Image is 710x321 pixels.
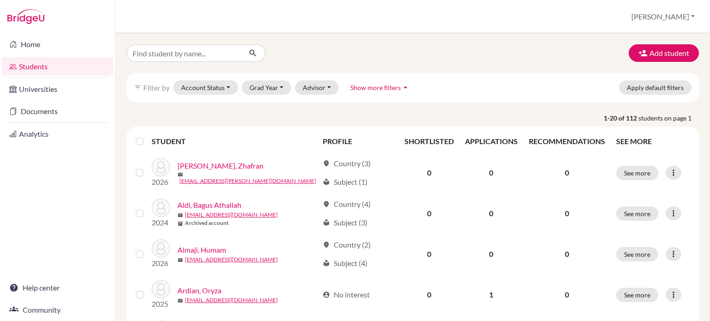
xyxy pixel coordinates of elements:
button: [PERSON_NAME] [627,8,699,25]
td: 1 [459,274,523,315]
div: Subject (3) [323,217,367,228]
strong: 1-20 of 112 [604,113,638,123]
td: 0 [459,152,523,193]
div: Subject (4) [323,258,367,269]
a: Almaji, Humam [177,244,226,255]
button: See more [616,206,658,221]
button: Add student [629,44,699,62]
span: account_circle [323,291,330,298]
p: 2026 [152,258,170,269]
button: See more [616,166,658,180]
th: SEE MORE [611,130,695,152]
p: 0 [529,208,605,219]
a: Students [2,57,113,76]
input: Find student by name... [127,44,241,62]
span: Show more filters [350,84,401,91]
img: Adrian, Zhafran [152,158,170,176]
a: Ardian, Oryza [177,285,221,296]
button: Show more filtersarrow_drop_up [343,80,418,95]
td: 0 [399,274,459,315]
a: Community [2,301,113,319]
img: Almaji, Humam [152,239,170,258]
a: [PERSON_NAME], Zhafran [177,160,263,171]
button: Advisor [295,80,339,95]
span: students on page 1 [638,113,699,123]
b: Archived account [185,219,229,227]
p: 0 [529,248,605,260]
span: location_on [323,160,330,167]
div: Subject (1) [323,176,367,188]
p: 0 [529,167,605,178]
a: Analytics [2,125,113,143]
td: 0 [399,152,459,193]
p: 2026 [152,176,170,188]
a: [EMAIL_ADDRESS][DOMAIN_NAME] [185,255,278,264]
div: Country (4) [323,199,371,210]
p: 2025 [152,298,170,309]
p: 0 [529,289,605,300]
button: Apply default filters [619,80,692,95]
a: Aldi, Bagus Athallah [177,200,241,211]
th: RECOMMENDATIONS [523,130,611,152]
button: Account Status [173,80,238,95]
a: [EMAIL_ADDRESS][DOMAIN_NAME] [185,296,278,304]
td: 0 [399,193,459,234]
p: 2024 [152,217,170,228]
div: Country (2) [323,239,371,250]
a: Documents [2,102,113,121]
span: local_library [323,260,330,267]
span: location_on [323,200,330,208]
button: See more [616,288,658,302]
img: Bridge-U [7,9,44,24]
td: 0 [459,193,523,234]
span: mail [177,172,183,177]
div: No interest [323,289,370,300]
img: Aldi, Bagus Athallah [152,199,170,217]
span: mail [177,298,183,303]
a: Home [2,35,113,54]
th: APPLICATIONS [459,130,523,152]
div: Country (3) [323,158,371,169]
button: Grad Year [242,80,292,95]
span: Filter by [143,83,170,92]
td: 0 [459,234,523,274]
a: [EMAIL_ADDRESS][DOMAIN_NAME] [185,211,278,219]
button: See more [616,247,658,261]
span: location_on [323,241,330,248]
i: arrow_drop_up [401,83,410,92]
i: filter_list [134,84,141,91]
img: Ardian, Oryza [152,280,170,298]
th: STUDENT [152,130,317,152]
th: PROFILE [317,130,399,152]
td: 0 [399,234,459,274]
span: local_library [323,178,330,186]
th: SHORTLISTED [399,130,459,152]
a: Help center [2,279,113,297]
span: local_library [323,219,330,226]
span: mail [177,212,183,218]
a: [EMAIL_ADDRESS][PERSON_NAME][DOMAIN_NAME] [179,177,316,185]
a: Universities [2,80,113,98]
span: mail [177,257,183,263]
span: inventory_2 [177,221,183,226]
